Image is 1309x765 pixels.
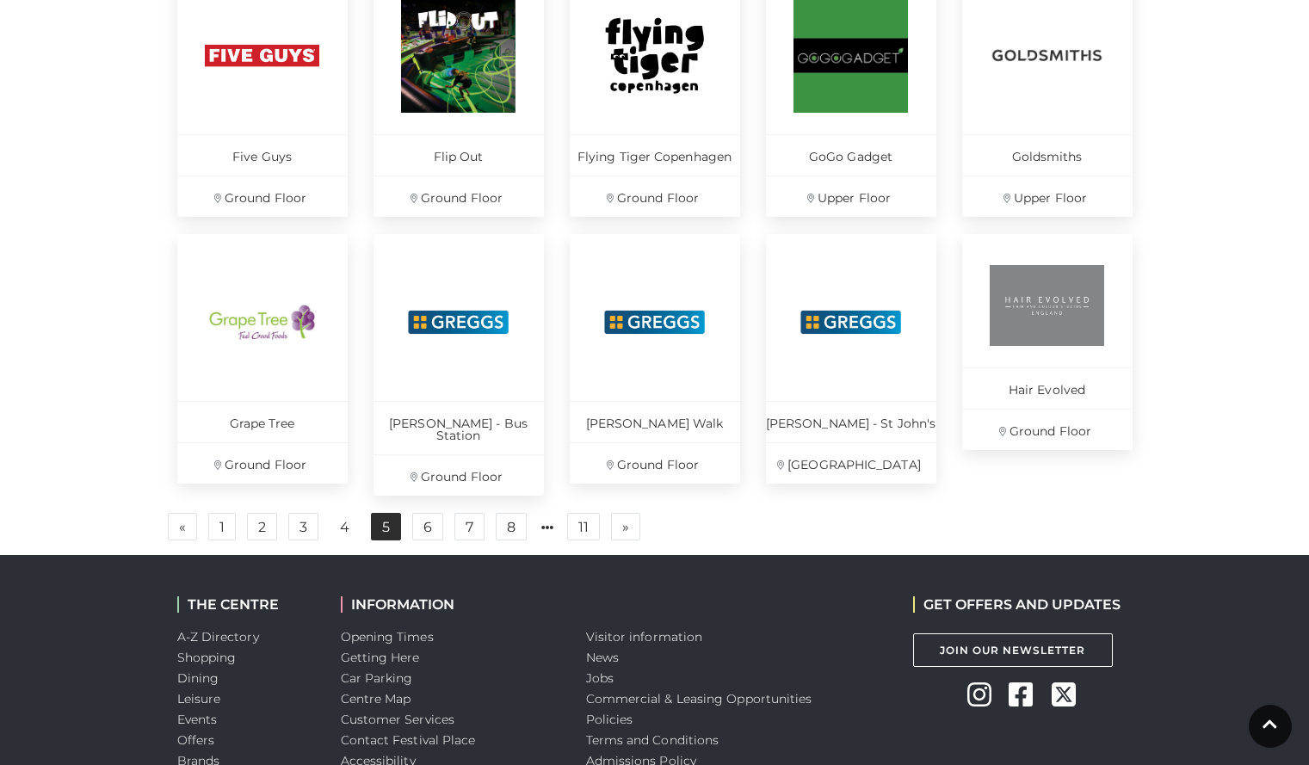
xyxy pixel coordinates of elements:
a: Next [611,513,640,540]
a: Join Our Newsletter [913,633,1113,667]
a: Commercial & Leasing Opportunities [586,691,812,706]
a: Centre Map [341,691,411,706]
p: Flip Out [374,134,544,176]
a: 6 [412,513,443,540]
p: Upper Floor [766,176,936,217]
p: GoGo Gadget [766,134,936,176]
a: Dining [177,670,219,686]
p: Flying Tiger Copenhagen [570,134,740,176]
a: 4 [330,514,360,541]
p: [GEOGRAPHIC_DATA] [766,442,936,484]
p: Goldsmiths [962,134,1133,176]
a: [PERSON_NAME] - St John's [GEOGRAPHIC_DATA] [766,234,936,484]
h2: GET OFFERS AND UPDATES [913,596,1121,613]
a: Contact Festival Place [341,732,476,748]
p: Grape Tree [177,401,348,442]
a: 7 [454,513,485,540]
a: Terms and Conditions [586,732,719,748]
a: Jobs [586,670,614,686]
a: News [586,650,619,665]
a: [PERSON_NAME] - Bus Station Ground Floor [374,234,544,496]
a: Shopping [177,650,237,665]
p: [PERSON_NAME] Walk [570,401,740,442]
a: Events [177,712,218,727]
p: Upper Floor [962,176,1133,217]
a: 11 [567,513,600,540]
a: [PERSON_NAME] Walk Ground Floor [570,234,740,484]
a: 2 [247,513,277,540]
p: Ground Floor [374,176,544,217]
p: [PERSON_NAME] - St John's [766,401,936,442]
p: Ground Floor [177,176,348,217]
a: Hair Evolved Ground Floor [962,234,1133,450]
h2: THE CENTRE [177,596,315,613]
p: Five Guys [177,134,348,176]
span: « [179,521,186,533]
a: Getting Here [341,650,420,665]
a: 5 [371,513,401,540]
a: Customer Services [341,712,455,727]
a: Previous [168,513,197,540]
p: [PERSON_NAME] - Bus Station [374,401,544,454]
p: Ground Floor [962,409,1133,450]
p: Ground Floor [177,442,348,484]
a: Leisure [177,691,221,706]
p: Ground Floor [374,454,544,496]
p: Ground Floor [570,176,740,217]
a: 1 [208,513,236,540]
p: Ground Floor [570,442,740,484]
p: Hair Evolved [962,367,1133,409]
h2: INFORMATION [341,596,560,613]
a: A-Z Directory [177,629,259,645]
a: Offers [177,732,215,748]
a: 3 [288,513,318,540]
a: Grape Tree Ground Floor [177,234,348,484]
a: Opening Times [341,629,434,645]
a: Car Parking [341,670,413,686]
a: 8 [496,513,527,540]
a: Policies [586,712,633,727]
span: » [622,521,629,533]
a: Visitor information [586,629,703,645]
